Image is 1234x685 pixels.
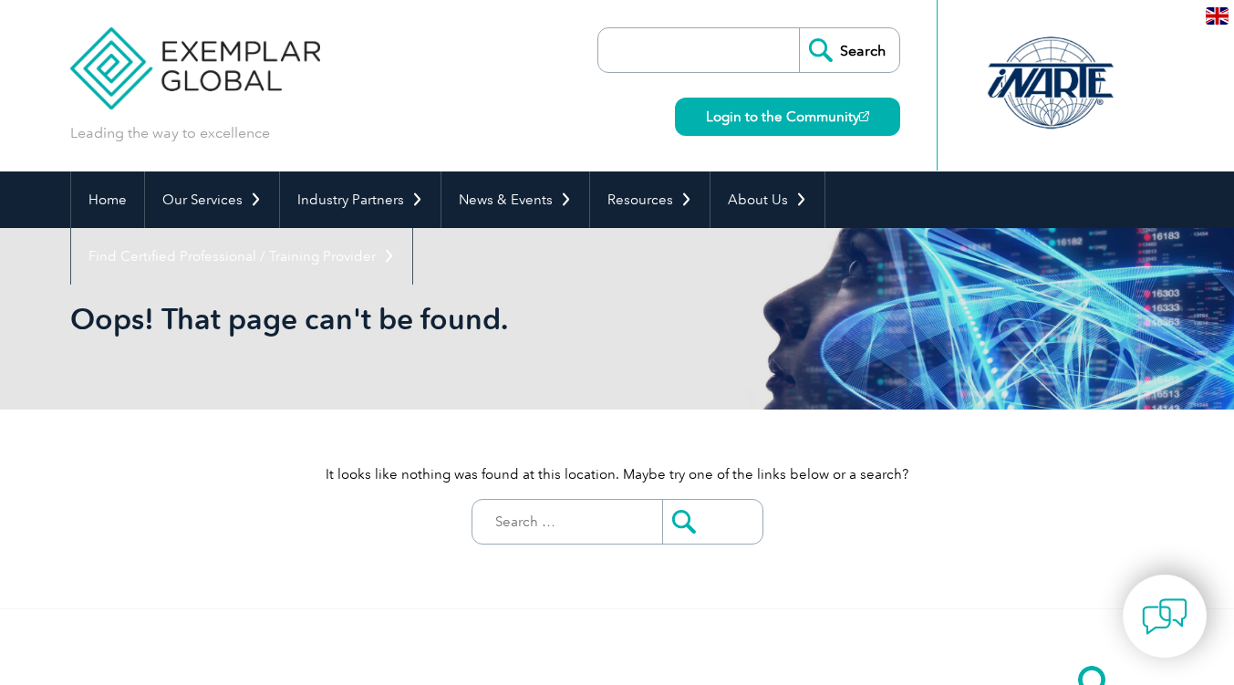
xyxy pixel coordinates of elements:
[859,111,869,121] img: open_square.png
[799,28,899,72] input: Search
[590,171,710,228] a: Resources
[70,123,270,143] p: Leading the way to excellence
[662,500,762,544] input: Submit
[70,464,1165,484] p: It looks like nothing was found at this location. Maybe try one of the links below or a search?
[70,301,771,337] h1: Oops! That page can't be found.
[145,171,279,228] a: Our Services
[441,171,589,228] a: News & Events
[1142,594,1187,639] img: contact-chat.png
[1206,7,1229,25] img: en
[71,171,144,228] a: Home
[710,171,824,228] a: About Us
[675,98,900,136] a: Login to the Community
[280,171,441,228] a: Industry Partners
[71,228,412,285] a: Find Certified Professional / Training Provider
